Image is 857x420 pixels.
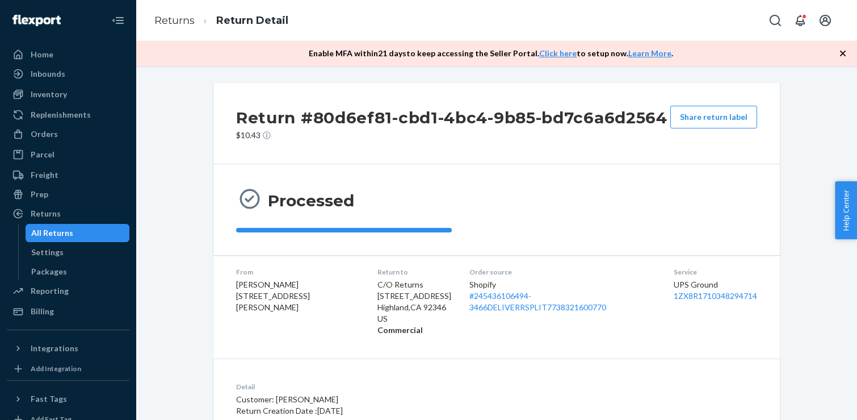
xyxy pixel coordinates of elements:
a: Inventory [7,85,129,103]
h3: Processed [268,190,354,211]
div: Billing [31,306,54,317]
div: Freight [31,169,58,181]
dt: Return to [377,267,451,277]
button: Fast Tags [7,390,129,408]
button: Close Navigation [107,9,129,32]
span: [PERSON_NAME] [STREET_ADDRESS][PERSON_NAME] [236,280,310,312]
h2: Return #80d6ef81-cbd1-4bc4-9b85-bd7c6a6d2564 [236,106,667,130]
a: Freight [7,166,129,184]
a: Add Integration [7,362,129,376]
a: Reporting [7,282,129,300]
a: Settings [26,243,130,261]
a: Home [7,45,129,64]
a: Parcel [7,145,129,164]
div: Replenishments [31,109,91,120]
a: Returns [154,14,195,27]
div: Shopify [469,279,656,313]
div: Parcel [31,149,54,160]
a: Orders [7,125,129,143]
dt: Detail [236,382,550,392]
div: Inbounds [31,68,65,80]
a: Packages [26,263,130,281]
div: Inventory [31,89,67,100]
div: Packages [31,266,67,277]
dt: From [236,267,359,277]
a: All Returns [26,224,130,242]
div: Reporting [31,285,69,297]
div: Integrations [31,343,78,354]
a: Prep [7,185,129,203]
button: Help Center [835,181,857,239]
button: Open account menu [814,9,837,32]
div: Fast Tags [31,393,67,405]
a: 1ZX8R1710348294714 [674,291,757,301]
a: Replenishments [7,106,129,124]
p: Return Creation Date : [DATE] [236,405,550,417]
strong: Commercial [377,325,423,335]
button: Open Search Box [764,9,787,32]
dt: Service [674,267,757,277]
p: [STREET_ADDRESS] [377,290,451,302]
button: Share return label [670,106,757,128]
a: Billing [7,302,129,321]
a: Learn More [628,48,671,58]
div: Settings [31,247,64,258]
p: $10.43 [236,130,667,141]
p: Customer: [PERSON_NAME] [236,394,550,405]
a: Click here [539,48,577,58]
div: Home [31,49,53,60]
img: Flexport logo [12,15,61,26]
a: Return Detail [216,14,288,27]
a: #245436106494-3466DELIVERRSPLIT7738321600770 [469,291,606,312]
div: Add Integration [31,364,81,373]
button: Open notifications [789,9,812,32]
ol: breadcrumbs [145,4,297,38]
div: Returns [31,208,61,219]
div: Orders [31,128,58,140]
button: Integrations [7,339,129,357]
p: C/O Returns [377,279,451,290]
p: Highland , CA 92346 [377,302,451,313]
p: US [377,313,451,325]
div: Prep [31,189,48,200]
a: Returns [7,205,129,223]
div: All Returns [31,227,73,239]
dt: Order source [469,267,656,277]
p: Enable MFA within 21 days to keep accessing the Seller Portal. to setup now. . [309,48,673,59]
span: UPS Ground [674,280,718,289]
a: Inbounds [7,65,129,83]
